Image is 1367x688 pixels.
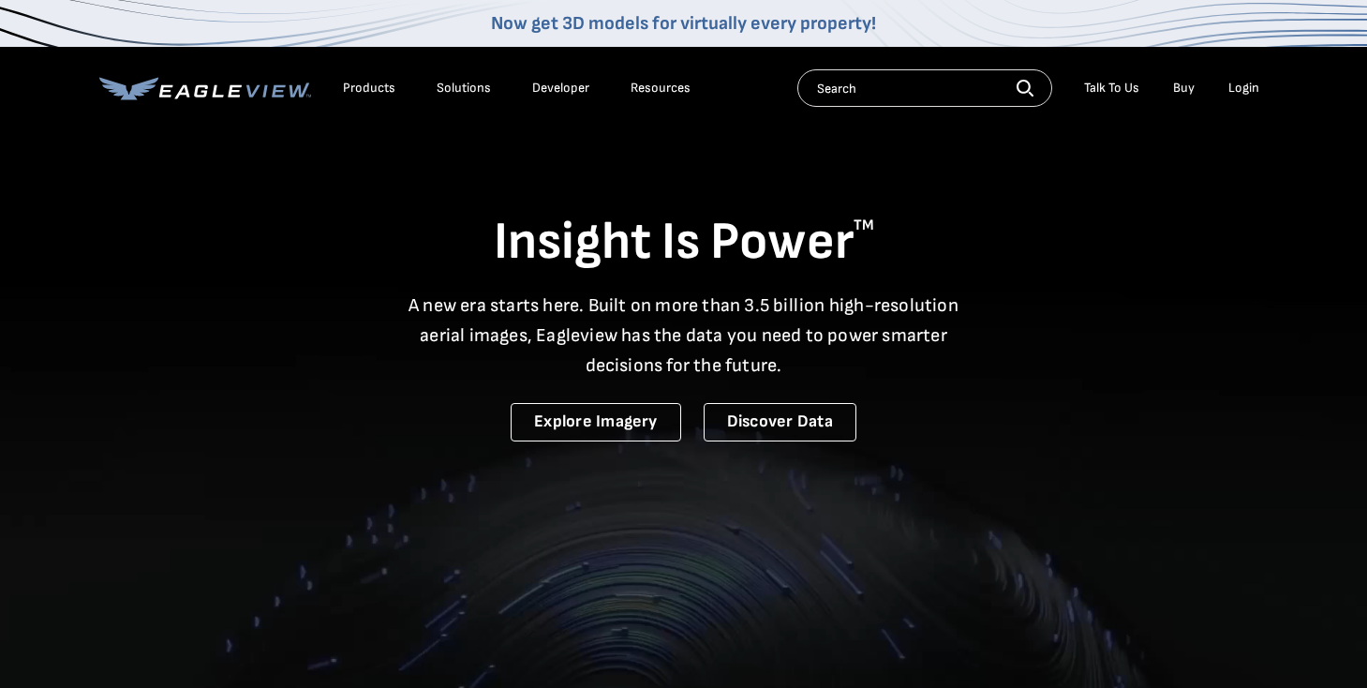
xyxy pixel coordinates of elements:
a: Developer [532,80,589,97]
h1: Insight Is Power [99,210,1269,276]
a: Buy [1173,80,1195,97]
input: Search [797,69,1052,107]
div: Solutions [437,80,491,97]
div: Talk To Us [1084,80,1139,97]
div: Products [343,80,395,97]
a: Now get 3D models for virtually every property! [491,12,876,35]
div: Login [1228,80,1259,97]
a: Explore Imagery [511,403,681,441]
sup: TM [854,217,874,234]
p: A new era starts here. Built on more than 3.5 billion high-resolution aerial images, Eagleview ha... [397,291,971,381]
a: Discover Data [704,403,856,441]
div: Resources [631,80,691,97]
